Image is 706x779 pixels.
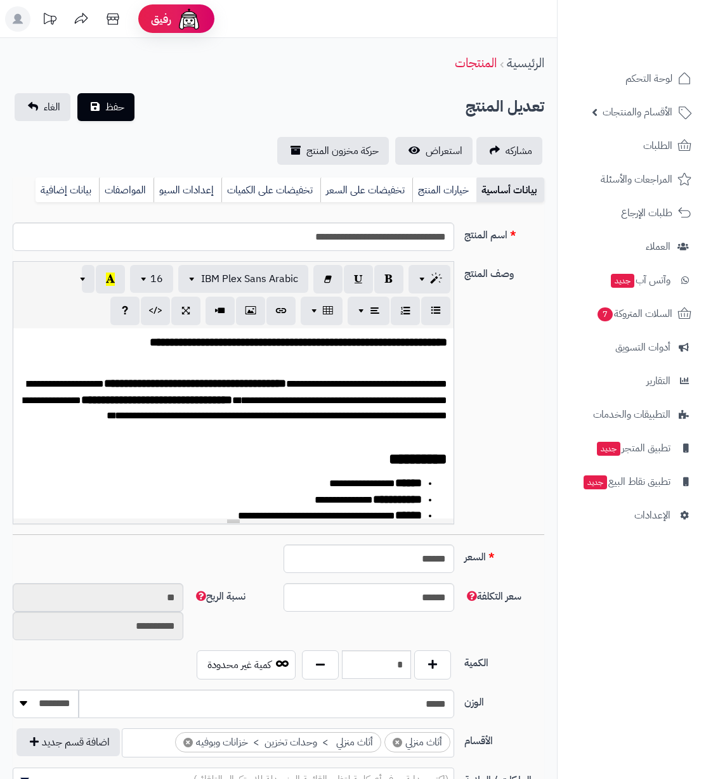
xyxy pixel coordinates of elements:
a: الإعدادات [565,500,698,531]
span: IBM Plex Sans Arabic [201,271,298,286]
li: أثاث منزلي > وحدات تخزين > خزانات وبوفيه [175,732,381,753]
span: 7 [598,307,613,321]
a: الطلبات [565,131,698,161]
span: الغاء [44,100,60,115]
button: حفظ [77,93,134,121]
a: بيانات أساسية [476,177,544,203]
li: أثاث منزلي [384,732,450,753]
span: رفيق [151,11,171,27]
span: حركة مخزون المنتج [306,143,379,158]
span: × [393,738,402,747]
span: الإعدادات [634,506,670,524]
label: الأقسام [459,728,549,749]
a: التقارير [565,366,698,396]
a: السلات المتروكة7 [565,299,698,329]
span: تطبيق نقاط البيع [582,473,670,491]
span: الطلبات [643,137,672,155]
span: استعراض [426,143,462,158]
a: تخفيضات على السعر [320,177,412,203]
a: إعدادات السيو [154,177,221,203]
a: لوحة التحكم [565,63,698,94]
span: × [183,738,193,747]
a: العملاء [565,231,698,262]
label: وصف المنتج [459,261,549,281]
span: 16 [150,271,163,286]
button: 16 [130,265,173,293]
span: سعر التكلفة [464,589,521,604]
span: لوحة التحكم [625,70,672,87]
a: المواصفات [99,177,154,203]
span: جديد [611,274,634,288]
img: logo-2.png [620,34,694,61]
a: مشاركه [476,137,542,165]
a: تطبيق المتجرجديد [565,433,698,463]
span: مشاركه [506,143,532,158]
a: التطبيقات والخدمات [565,399,698,430]
span: جديد [584,475,607,489]
a: استعراض [395,137,473,165]
a: الرئيسية [507,53,544,72]
span: حفظ [105,100,124,115]
a: خيارات المنتج [412,177,476,203]
span: طلبات الإرجاع [621,204,672,222]
a: بيانات إضافية [36,177,99,203]
a: حركة مخزون المنتج [277,137,389,165]
a: أدوات التسويق [565,332,698,363]
label: الوزن [459,690,549,710]
span: أدوات التسويق [615,338,670,356]
a: الغاء [15,93,70,121]
button: اضافة قسم جديد [16,728,120,756]
label: السعر [459,544,549,565]
button: IBM Plex Sans Arabic [178,265,308,293]
span: التطبيقات والخدمات [593,406,670,423]
span: المراجعات والأسئلة [601,171,672,188]
span: الأقسام والمنتجات [603,103,672,121]
label: الكمية [459,650,549,671]
a: تطبيق نقاط البيعجديد [565,467,698,497]
a: المنتجات [455,53,497,72]
span: العملاء [646,238,670,255]
a: تحديثات المنصة [34,6,65,35]
span: نسبة الربح [193,589,245,604]
a: المراجعات والأسئلة [565,164,698,195]
img: ai-face.png [176,6,202,32]
span: التقارير [646,372,670,390]
span: جديد [597,442,620,456]
span: وآتس آب [610,271,670,289]
h2: تعديل المنتج [466,94,544,120]
a: طلبات الإرجاع [565,198,698,228]
label: اسم المنتج [459,222,549,243]
span: تطبيق المتجر [596,439,670,457]
span: السلات المتروكة [596,305,672,323]
a: وآتس آبجديد [565,265,698,295]
a: تخفيضات على الكميات [221,177,320,203]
